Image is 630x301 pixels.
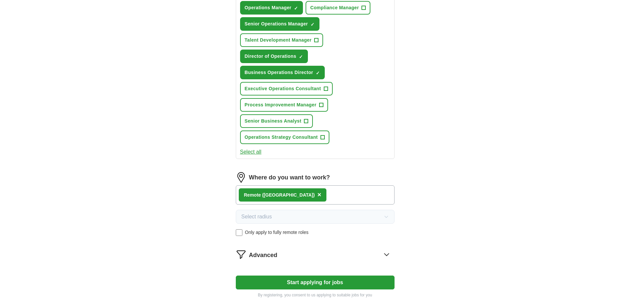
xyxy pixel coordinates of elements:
span: Business Operations Director [245,69,313,76]
button: Talent Development Manager [240,33,323,47]
button: × [317,190,321,200]
button: Executive Operations Consultant [240,82,333,95]
span: Senior Business Analyst [245,118,302,125]
span: Operations Manager [245,4,292,11]
button: Select all [240,148,262,156]
button: Operations Manager✓ [240,1,303,15]
span: ✓ [294,6,298,11]
button: Operations Strategy Consultant [240,131,329,144]
span: Executive Operations Consultant [245,85,321,92]
button: Business Operations Director✓ [240,66,325,79]
span: ✓ [316,70,320,76]
p: By registering, you consent to us applying to suitable jobs for you [236,292,395,298]
button: Start applying for jobs [236,276,395,289]
span: Compliance Manager [310,4,359,11]
input: Only apply to fully remote roles [236,229,242,236]
div: Remote ([GEOGRAPHIC_DATA]) [244,192,315,199]
span: Process Improvement Manager [245,101,316,108]
span: × [317,191,321,198]
span: Senior Operations Manager [245,20,308,27]
button: Senior Operations Manager✓ [240,17,320,31]
button: Select radius [236,210,395,224]
span: ✓ [299,54,303,59]
button: Senior Business Analyst [240,114,313,128]
span: Director of Operations [245,53,296,60]
span: Talent Development Manager [245,37,312,44]
span: Select radius [241,213,272,221]
img: filter [236,249,246,260]
button: Process Improvement Manager [240,98,328,112]
label: Where do you want to work? [249,173,330,182]
button: Compliance Manager [306,1,370,15]
button: Director of Operations✓ [240,50,308,63]
span: ✓ [311,22,315,27]
span: Operations Strategy Consultant [245,134,318,141]
span: Only apply to fully remote roles [245,229,309,236]
span: Advanced [249,251,277,260]
img: location.png [236,172,246,183]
